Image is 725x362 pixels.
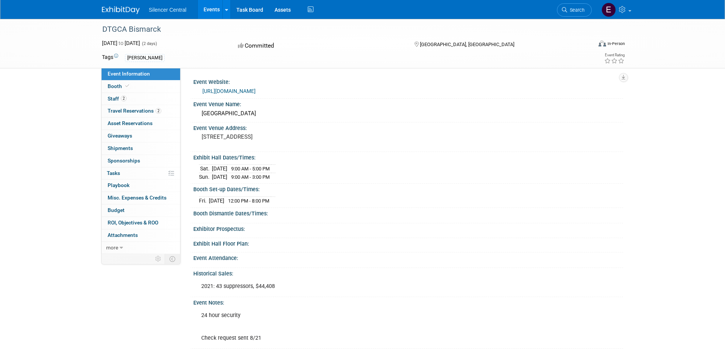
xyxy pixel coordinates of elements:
div: Historical Sales: [193,268,623,277]
span: Attachments [108,232,138,238]
pre: [STREET_ADDRESS] [202,133,364,140]
img: ExhibitDay [102,6,140,14]
span: (2 days) [141,41,157,46]
span: 9:00 AM - 3:00 PM [231,174,270,180]
a: Giveaways [102,130,180,142]
a: Tasks [102,167,180,179]
img: Emma Houwman [602,3,616,17]
span: Tasks [107,170,120,176]
div: In-Person [607,41,625,46]
a: more [102,242,180,254]
div: 24 hour security Check request sent 8/21 [196,308,539,346]
td: [DATE] [212,173,227,181]
a: Shipments [102,142,180,155]
div: [GEOGRAPHIC_DATA] [199,108,617,119]
div: DTGCA Bismarck [100,23,580,36]
a: Booth [102,80,180,93]
td: Personalize Event Tab Strip [152,254,165,264]
a: ROI, Objectives & ROO [102,217,180,229]
span: Budget [108,207,125,213]
div: Event Website: [193,76,623,86]
span: Asset Reservations [108,120,153,126]
td: Toggle Event Tabs [165,254,180,264]
span: Event Information [108,71,150,77]
td: Fri. [199,196,209,204]
div: [PERSON_NAME] [125,54,165,62]
span: to [117,40,125,46]
span: 2 [121,96,126,101]
span: Playbook [108,182,130,188]
td: [DATE] [209,196,224,204]
a: Misc. Expenses & Credits [102,192,180,204]
a: Attachments [102,229,180,241]
span: Misc. Expenses & Credits [108,195,167,201]
span: [DATE] [DATE] [102,40,140,46]
span: Shipments [108,145,133,151]
span: Travel Reservations [108,108,161,114]
div: Event Venue Name: [193,99,623,108]
span: Silencer Central [149,7,187,13]
a: [URL][DOMAIN_NAME] [202,88,256,94]
div: Event Venue Address: [193,122,623,132]
span: [GEOGRAPHIC_DATA], [GEOGRAPHIC_DATA] [420,42,514,47]
div: Booth Set-up Dates/Times: [193,184,623,193]
div: Event Attendance: [193,252,623,262]
span: Booth [108,83,131,89]
a: Playbook [102,179,180,192]
span: Giveaways [108,133,132,139]
a: Budget [102,204,180,217]
td: Tags [102,53,118,62]
span: Sponsorships [108,158,140,164]
div: Exhibit Hall Floor Plan: [193,238,623,248]
span: Staff [108,96,126,102]
div: Event Format [547,39,625,51]
div: Event Notes: [193,297,623,306]
div: Booth Dismantle Dates/Times: [193,208,623,217]
div: Committed [236,39,403,53]
a: Staff2 [102,93,180,105]
td: Sat. [199,165,212,173]
div: Event Rating [604,53,625,57]
div: Exhibitor Prospectus: [193,223,623,233]
span: 9:00 AM - 5:00 PM [231,166,270,172]
div: Exhibit Hall Dates/Times: [193,152,623,161]
span: more [106,244,118,251]
span: Search [567,7,585,13]
span: ROI, Objectives & ROO [108,220,158,226]
td: [DATE] [212,165,227,173]
span: 2 [156,108,161,114]
a: Search [557,3,592,17]
td: Sun. [199,173,212,181]
img: Format-Inperson.png [599,40,606,46]
a: Event Information [102,68,180,80]
span: 12:00 PM - 8:00 PM [228,198,269,204]
a: Sponsorships [102,155,180,167]
a: Travel Reservations2 [102,105,180,117]
div: 2021: 43 suppressors, $44,408 [196,279,539,294]
i: Booth reservation complete [125,84,129,88]
a: Asset Reservations [102,118,180,130]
